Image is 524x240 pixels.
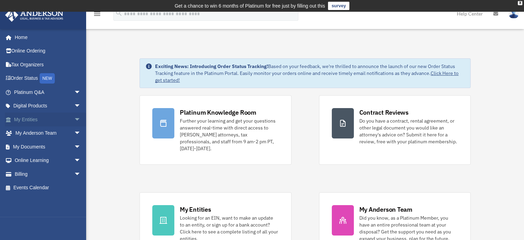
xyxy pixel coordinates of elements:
span: arrow_drop_down [74,126,88,141]
span: arrow_drop_down [74,154,88,168]
div: My Anderson Team [359,205,412,214]
div: close [518,1,522,5]
strong: Exciting News: Introducing Order Status Tracking! [155,63,268,69]
i: menu [93,10,101,18]
img: User Pic [508,9,519,19]
a: Events Calendar [5,181,91,195]
i: search [115,9,123,17]
a: Home [5,30,88,44]
a: Platinum Q&Aarrow_drop_down [5,85,91,99]
a: Online Learningarrow_drop_down [5,154,91,167]
a: Contract Reviews Do you have a contract, rental agreement, or other legal document you would like... [319,95,471,165]
div: Platinum Knowledge Room [180,108,256,117]
a: Click Here to get started! [155,70,459,83]
a: My Documentsarrow_drop_down [5,140,91,154]
div: NEW [40,73,55,84]
div: Contract Reviews [359,108,409,117]
span: arrow_drop_down [74,167,88,181]
img: Anderson Advisors Platinum Portal [3,8,65,22]
span: arrow_drop_down [74,140,88,154]
span: arrow_drop_down [74,99,88,113]
a: Platinum Knowledge Room Further your learning and get your questions answered real-time with dire... [140,95,291,165]
a: My Anderson Teamarrow_drop_down [5,126,91,140]
a: Digital Productsarrow_drop_down [5,99,91,113]
span: arrow_drop_down [74,85,88,99]
span: arrow_drop_down [74,113,88,127]
a: Online Ordering [5,44,91,58]
a: My Entitiesarrow_drop_down [5,113,91,126]
div: Do you have a contract, rental agreement, or other legal document you would like an attorney's ad... [359,117,458,145]
a: Tax Organizers [5,58,91,71]
a: Billingarrow_drop_down [5,167,91,181]
a: Order StatusNEW [5,71,91,86]
div: Based on your feedback, we're thrilled to announce the launch of our new Order Status Tracking fe... [155,63,465,84]
div: My Entities [180,205,211,214]
a: menu [93,12,101,18]
div: Further your learning and get your questions answered real-time with direct access to [PERSON_NAM... [180,117,278,152]
a: survey [328,2,349,10]
div: Get a chance to win 6 months of Platinum for free just by filling out this [175,2,325,10]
